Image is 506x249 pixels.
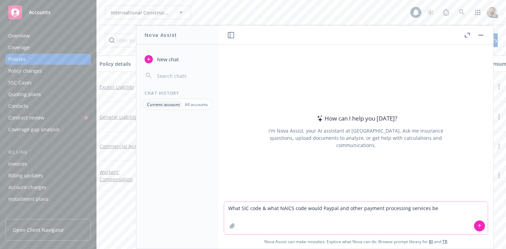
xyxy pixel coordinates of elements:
a: Coverage [6,42,91,53]
a: Excess Liability [99,84,134,90]
a: SSC Cases [6,77,91,88]
a: Switch app [471,6,485,19]
div: Invoices [8,158,27,169]
div: Chat History [136,90,219,96]
div: Policy changes [8,65,42,76]
textarea: What SIC code & what NAICS code would Paypal and other payment processing services be [224,202,488,234]
a: Quoting plans [6,89,91,100]
a: Contacts [6,101,91,112]
input: Search chats [156,71,210,81]
a: Coverage gap analysis [6,124,91,135]
a: Contract review [6,112,91,123]
div: Contacts [8,101,28,112]
a: Billing updates [6,170,91,181]
div: Coverage [8,42,30,53]
div: SSC Cases [8,77,32,88]
div: I'm Nova Assist, your AI assistant at [GEOGRAPHIC_DATA]. Ask me insurance questions, upload docum... [259,127,453,149]
a: Policies [6,54,91,65]
div: Installment plans [8,194,49,205]
p: All accounts [185,102,208,107]
a: Stop snowing [423,6,437,19]
button: International Construction Builders LLC [105,6,191,19]
img: photo [487,7,498,18]
p: Current account [147,102,180,107]
a: Commercial Auto [99,143,139,149]
span: Nova Assist can make mistakes. Explore what Nova can do: Browse prompt library for and [221,235,491,249]
input: Filter by keyword... [105,33,224,47]
a: more [495,113,503,121]
div: Policies [8,54,25,65]
div: Billing updates [8,170,43,181]
div: Billing [6,149,91,156]
span: New chat [156,56,179,63]
button: Policy details [97,55,148,72]
a: Account charges [6,182,91,193]
div: Quoting plans [8,89,41,100]
div: How can I help you [DATE]? [315,114,397,123]
span: International Construction Builders LLC [111,9,170,16]
a: Workers' Compensation [99,169,133,183]
a: TR [442,239,447,245]
a: Policy changes [6,65,91,76]
a: Overview [6,30,91,41]
div: Policy details [99,60,138,68]
div: Coverage gap analysis [8,124,60,135]
div: Account charges [8,182,46,193]
a: BI [429,239,433,245]
a: Installment plans [6,194,91,205]
a: Search [455,6,469,19]
a: more [495,83,503,91]
h1: Nova Assist [145,31,177,39]
button: New chat [142,53,213,65]
a: Accounts [6,3,91,22]
a: Report a Bug [439,6,453,19]
a: Invoices [6,158,91,169]
div: Contract review [8,112,44,123]
a: more [495,142,503,151]
a: General Liability [99,114,137,120]
a: more [495,172,503,180]
span: Open Client Navigator [13,226,64,234]
div: Overview [8,30,30,41]
span: Accounts [29,10,51,15]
